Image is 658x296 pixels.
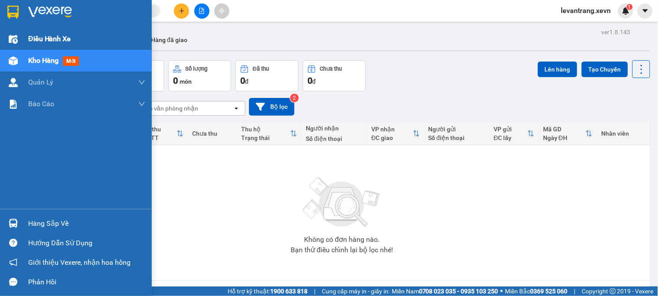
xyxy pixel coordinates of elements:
span: caret-down [642,7,649,15]
span: ⚪️ [501,289,503,293]
div: Nhân viên [601,130,645,137]
span: levantrang.xevn [554,5,618,16]
div: Hàng sắp về [28,217,145,230]
img: solution-icon [9,100,18,109]
span: mới [63,56,79,66]
span: | [314,286,315,296]
strong: 0369 525 060 [530,288,568,295]
div: HTTT [143,134,177,141]
div: Số lượng [186,66,208,72]
div: ĐC lấy [494,134,528,141]
th: Toggle SortBy [490,122,539,145]
button: Bộ lọc [249,98,295,116]
button: Tạo Chuyến [582,62,628,77]
div: Chọn văn phòng nhận [138,104,198,113]
th: Toggle SortBy [138,122,188,145]
th: Toggle SortBy [367,122,424,145]
span: down [138,101,145,107]
span: đ [312,78,316,85]
div: Chưa thu [192,130,233,137]
div: Mã GD [543,126,586,133]
span: aim [219,8,225,14]
img: icon-new-feature [622,7,630,15]
div: Chưa thu [320,66,342,72]
strong: 0708 023 035 - 0935 103 250 [419,288,498,295]
button: Hàng đã giao [144,29,194,50]
div: Ngày ĐH [543,134,586,141]
span: Cung cấp máy in - giấy in: [322,286,390,296]
svg: open [233,105,240,112]
th: Toggle SortBy [539,122,597,145]
button: Chưa thu0đ [303,60,366,91]
div: Bạn thử điều chỉnh lại bộ lọc nhé! [291,247,393,254]
div: VP gửi [494,126,528,133]
button: Lên hàng [538,62,577,77]
img: svg+xml;base64,PHN2ZyBjbGFzcz0ibGlzdC1wbHVnX19zdmciIHhtbG5zPSJodHRwOi8vd3d3LnczLm9yZy8yMDAwL3N2Zy... [298,172,385,233]
span: món [180,78,192,85]
div: Người nhận [306,125,363,132]
div: ĐC giao [371,134,412,141]
div: Số điện thoại [306,135,363,142]
span: | [574,286,576,296]
div: Trạng thái [242,134,291,141]
div: Đã thu [143,126,177,133]
span: Điều hành xe [28,33,71,44]
span: Miền Nam [392,286,498,296]
sup: 2 [290,94,299,102]
div: Phản hồi [28,276,145,289]
span: question-circle [9,239,17,247]
span: 1 [628,4,631,10]
span: down [138,79,145,86]
div: Người gửi [429,126,485,133]
span: Miền Bắc [505,286,568,296]
strong: 1900 633 818 [270,288,308,295]
img: warehouse-icon [9,56,18,65]
div: Đã thu [253,66,269,72]
button: file-add [194,3,210,19]
span: plus [179,8,185,14]
span: Hỗ trợ kỹ thuật: [228,286,308,296]
img: warehouse-icon [9,219,18,228]
span: 0 [173,75,178,86]
span: Kho hàng [28,56,59,65]
button: plus [174,3,189,19]
button: aim [214,3,229,19]
div: ver 1.8.143 [602,27,631,37]
div: Hướng dẫn sử dụng [28,237,145,250]
sup: 1 [627,4,633,10]
span: notification [9,258,17,267]
div: Số điện thoại [429,134,485,141]
span: file-add [199,8,205,14]
button: Đã thu0đ [236,60,298,91]
div: Không có đơn hàng nào. [304,236,380,243]
span: đ [245,78,249,85]
img: warehouse-icon [9,78,18,87]
button: Số lượng0món [168,60,231,91]
span: 0 [308,75,312,86]
img: warehouse-icon [9,35,18,44]
span: message [9,278,17,286]
div: VP nhận [371,126,412,133]
div: Thu hộ [242,126,291,133]
span: copyright [610,288,616,294]
button: caret-down [638,3,653,19]
span: Giới thiệu Vexere, nhận hoa hồng [28,257,131,268]
img: logo-vxr [7,6,19,19]
th: Toggle SortBy [237,122,302,145]
span: Báo cáo [28,98,54,109]
span: Quản Lý [28,77,53,88]
span: 0 [240,75,245,86]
